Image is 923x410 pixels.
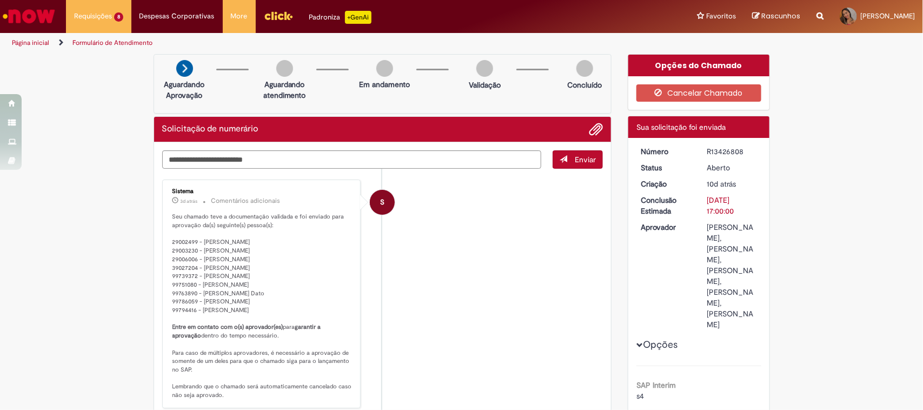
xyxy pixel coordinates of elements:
span: Requisições [74,11,112,22]
span: 10d atrás [707,179,736,189]
img: click_logo_yellow_360x200.png [264,8,293,24]
button: Enviar [553,150,603,169]
dt: Status [633,162,699,173]
span: [PERSON_NAME] [860,11,915,21]
img: img-circle-grey.png [276,60,293,77]
p: Aguardando Aprovação [158,79,211,101]
span: 3d atrás [181,198,198,204]
span: More [231,11,248,22]
button: Cancelar Chamado [636,84,761,102]
span: Enviar [575,155,596,164]
a: Formulário de Atendimento [72,38,152,47]
time: 26/08/2025 12:36:48 [181,198,198,204]
p: Seu chamado teve a documentação validada e foi enviado para aprovação da(s) seguinte(s) pessoa(s)... [172,213,353,399]
img: img-circle-grey.png [376,60,393,77]
div: System [370,190,395,215]
p: Em andamento [359,79,410,90]
img: img-circle-grey.png [576,60,593,77]
small: Comentários adicionais [211,196,281,206]
div: 19/08/2025 08:19:28 [707,178,758,189]
a: Página inicial [12,38,49,47]
button: Adicionar anexos [589,122,603,136]
p: Validação [469,80,501,90]
b: SAP Interim [636,380,676,390]
div: Sistema [172,188,353,195]
div: Padroniza [309,11,371,24]
div: [DATE] 17:00:00 [707,195,758,216]
dt: Criação [633,178,699,189]
a: Rascunhos [752,11,800,22]
span: Despesas Corporativas [140,11,215,22]
time: 19/08/2025 08:19:28 [707,179,736,189]
dt: Aprovador [633,222,699,233]
span: S [380,189,384,215]
ul: Trilhas de página [8,33,607,53]
span: s4 [636,391,644,401]
span: Rascunhos [761,11,800,21]
h2: Solicitação de numerário Histórico de tíquete [162,124,258,134]
img: img-circle-grey.png [476,60,493,77]
textarea: Digite sua mensagem aqui... [162,150,542,169]
img: ServiceNow [1,5,57,27]
dt: Número [633,146,699,157]
span: Sua solicitação foi enviada [636,122,726,132]
p: +GenAi [345,11,371,24]
p: Concluído [567,80,602,90]
span: 8 [114,12,123,22]
div: R13426808 [707,146,758,157]
div: Aberto [707,162,758,173]
span: Favoritos [706,11,736,22]
img: arrow-next.png [176,60,193,77]
div: Opções do Chamado [628,55,769,76]
div: [PERSON_NAME], [PERSON_NAME], [PERSON_NAME], [PERSON_NAME], [PERSON_NAME] [707,222,758,330]
b: Entre em contato com o(s) aprovador(es) [172,323,283,331]
dt: Conclusão Estimada [633,195,699,216]
p: Aguardando atendimento [258,79,311,101]
b: garantir a aprovação [172,323,323,340]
